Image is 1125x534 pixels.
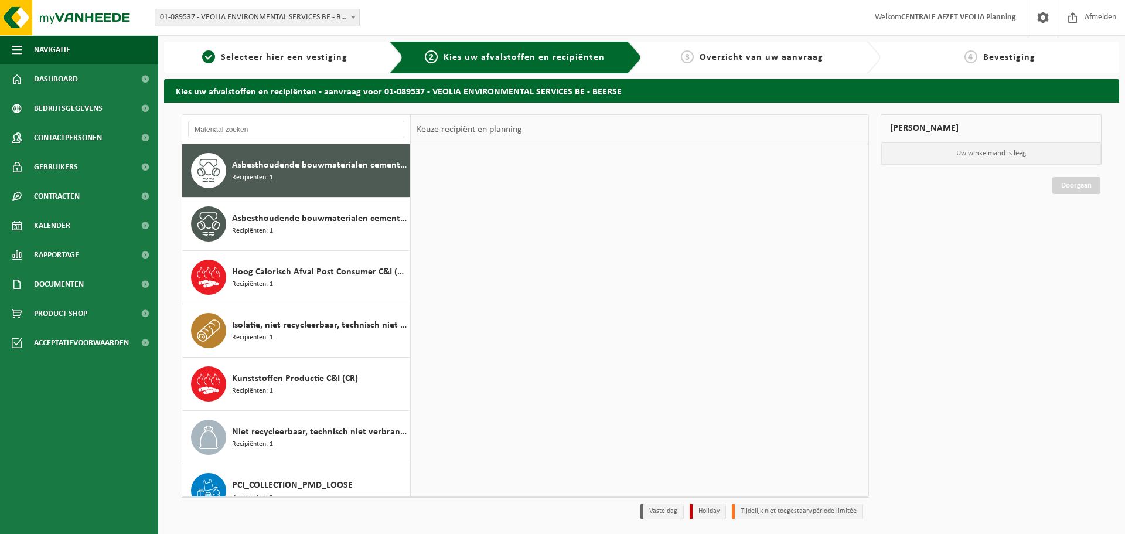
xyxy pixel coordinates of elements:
[232,492,273,504] span: Recipiënten: 1
[444,53,605,62] span: Kies uw afvalstoffen en recipiënten
[881,142,1102,165] p: Uw winkelmand is leeg
[232,172,273,183] span: Recipiënten: 1
[155,9,359,26] span: 01-089537 - VEOLIA ENVIRONMENTAL SERVICES BE - BEERSE
[34,240,79,270] span: Rapportage
[232,372,358,386] span: Kunststoffen Productie C&I (CR)
[232,158,407,172] span: Asbesthoudende bouwmaterialen cementgebonden (hechtgebonden)
[983,53,1035,62] span: Bevestiging
[34,211,70,240] span: Kalender
[34,270,84,299] span: Documenten
[732,504,863,519] li: Tijdelijk niet toegestaan/période limitée
[34,299,87,328] span: Product Shop
[232,265,407,279] span: Hoog Calorisch Afval Post Consumer C&I (CR)
[202,50,215,63] span: 1
[34,182,80,211] span: Contracten
[232,439,273,450] span: Recipiënten: 1
[232,226,273,237] span: Recipiënten: 1
[700,53,823,62] span: Overzicht van uw aanvraag
[232,318,407,332] span: Isolatie, niet recycleerbaar, technisch niet verbrandbaar (brandbaar)
[182,251,410,304] button: Hoog Calorisch Afval Post Consumer C&I (CR) Recipiënten: 1
[232,279,273,290] span: Recipiënten: 1
[34,64,78,94] span: Dashboard
[182,198,410,251] button: Asbesthoudende bouwmaterialen cementgebonden met isolatie(hechtgebonden) Recipiënten: 1
[34,328,129,358] span: Acceptatievoorwaarden
[681,50,694,63] span: 3
[164,79,1119,102] h2: Kies uw afvalstoffen en recipiënten - aanvraag voor 01-089537 - VEOLIA ENVIRONMENTAL SERVICES BE ...
[901,13,1016,22] strong: CENTRALE AFZET VEOLIA Planning
[881,114,1102,142] div: [PERSON_NAME]
[411,115,528,144] div: Keuze recipiënt en planning
[232,425,407,439] span: Niet recycleerbaar, technisch niet verbrandbaar afval (brandbaar)
[232,386,273,397] span: Recipiënten: 1
[34,152,78,182] span: Gebruikers
[34,123,102,152] span: Contactpersonen
[964,50,977,63] span: 4
[690,504,726,519] li: Holiday
[182,411,410,464] button: Niet recycleerbaar, technisch niet verbrandbaar afval (brandbaar) Recipiënten: 1
[232,212,407,226] span: Asbesthoudende bouwmaterialen cementgebonden met isolatie(hechtgebonden)
[34,35,70,64] span: Navigatie
[182,464,410,518] button: PCI_COLLECTION_PMD_LOOSE Recipiënten: 1
[34,94,103,123] span: Bedrijfsgegevens
[170,50,380,64] a: 1Selecteer hier een vestiging
[640,504,684,519] li: Vaste dag
[232,478,353,492] span: PCI_COLLECTION_PMD_LOOSE
[188,121,404,138] input: Materiaal zoeken
[182,358,410,411] button: Kunststoffen Productie C&I (CR) Recipiënten: 1
[232,332,273,343] span: Recipiënten: 1
[182,304,410,358] button: Isolatie, niet recycleerbaar, technisch niet verbrandbaar (brandbaar) Recipiënten: 1
[155,9,360,26] span: 01-089537 - VEOLIA ENVIRONMENTAL SERVICES BE - BEERSE
[425,50,438,63] span: 2
[221,53,347,62] span: Selecteer hier een vestiging
[182,144,410,198] button: Asbesthoudende bouwmaterialen cementgebonden (hechtgebonden) Recipiënten: 1
[1052,177,1100,194] a: Doorgaan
